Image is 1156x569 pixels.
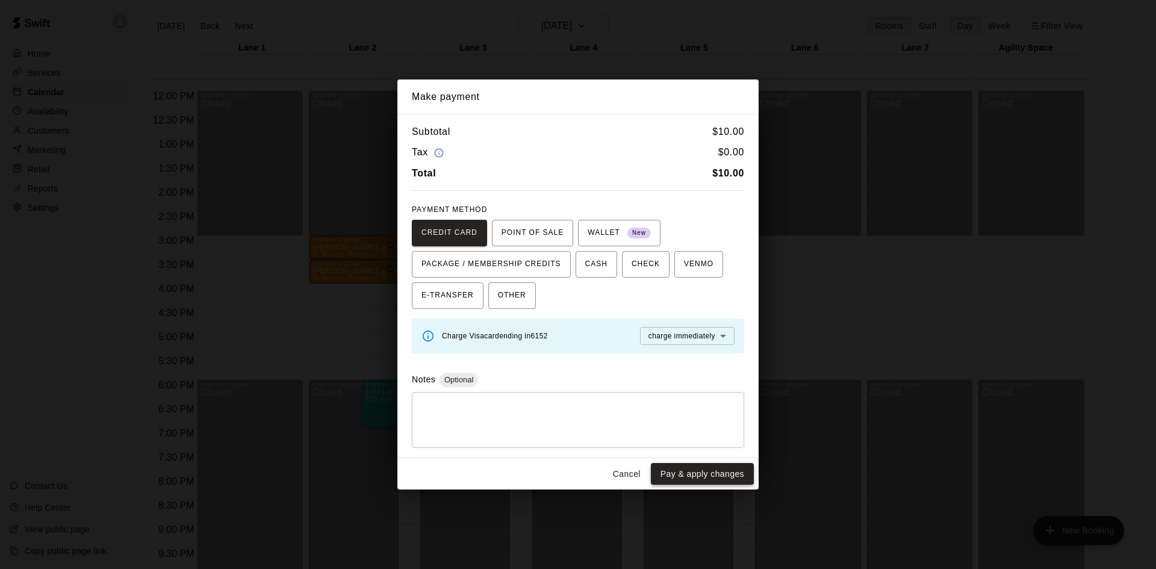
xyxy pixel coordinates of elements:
[412,145,447,161] h6: Tax
[712,168,744,178] b: $ 10.00
[412,282,483,309] button: E-TRANSFER
[498,286,526,305] span: OTHER
[421,286,474,305] span: E-TRANSFER
[502,223,564,243] span: POINT OF SALE
[608,463,646,485] button: Cancel
[648,332,715,340] span: charge immediately
[674,251,723,278] button: VENMO
[718,145,744,161] h6: $ 0.00
[632,255,660,274] span: CHECK
[397,79,759,114] h2: Make payment
[585,255,608,274] span: CASH
[684,255,713,274] span: VENMO
[488,282,536,309] button: OTHER
[412,205,487,214] span: PAYMENT METHOD
[412,251,571,278] button: PACKAGE / MEMBERSHIP CREDITS
[588,223,651,243] span: WALLET
[412,375,435,384] label: Notes
[576,251,617,278] button: CASH
[412,168,436,178] b: Total
[412,220,487,246] button: CREDIT CARD
[492,220,573,246] button: POINT OF SALE
[651,463,754,485] button: Pay & apply changes
[712,124,744,140] h6: $ 10.00
[442,332,548,340] span: Charge Visa card ending in 6152
[578,220,660,246] button: WALLET New
[421,223,477,243] span: CREDIT CARD
[440,375,478,384] span: Optional
[622,251,670,278] button: CHECK
[627,225,651,241] span: New
[421,255,561,274] span: PACKAGE / MEMBERSHIP CREDITS
[412,124,450,140] h6: Subtotal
